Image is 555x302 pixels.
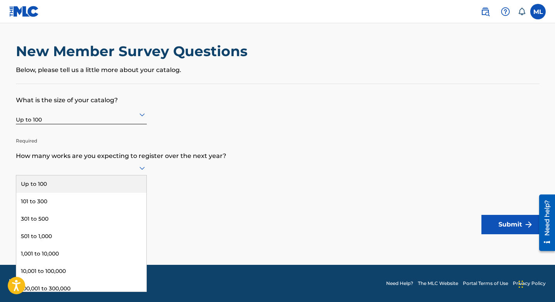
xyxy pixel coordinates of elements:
div: 100,001 to 300,000 [16,280,146,297]
p: How many works are you expecting to register over the next year? [16,140,540,161]
p: Below, please tell us a little more about your catalog. [16,65,540,75]
img: help [501,7,510,16]
div: 101 to 300 [16,193,146,210]
a: Public Search [478,4,493,19]
img: search [481,7,490,16]
div: Notifications [518,8,526,15]
a: Need Help? [386,280,413,287]
img: MLC Logo [9,6,39,17]
div: Up to 100 [16,175,146,193]
div: Up to 100 [16,105,147,124]
div: User Menu [530,4,546,19]
h2: New Member Survey Questions [16,43,251,60]
div: Help [498,4,513,19]
p: What is the size of your catalog? [16,84,540,105]
div: 301 to 500 [16,210,146,228]
iframe: Chat Widget [516,265,555,302]
div: Drag [519,273,523,296]
img: logo [9,279,33,288]
a: Portal Terms of Use [463,280,508,287]
div: 1,001 to 10,000 [16,245,146,263]
img: f7272a7cc735f4ea7f67.svg [524,220,533,229]
div: 10,001 to 100,000 [16,263,146,280]
iframe: Resource Center [533,192,555,254]
button: Submit [481,215,540,234]
a: Privacy Policy [513,280,546,287]
div: 501 to 1,000 [16,228,146,245]
p: Required [16,126,147,144]
a: The MLC Website [418,280,458,287]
